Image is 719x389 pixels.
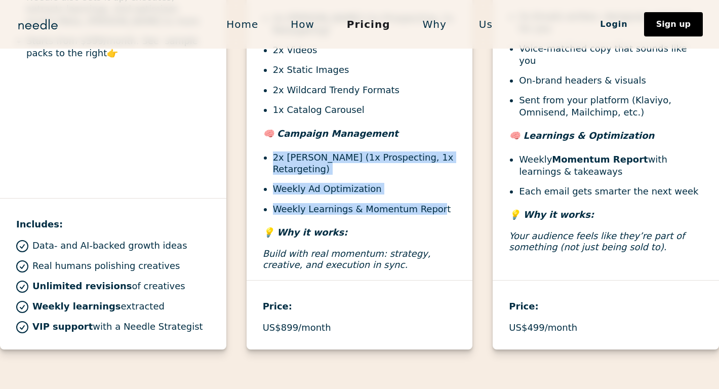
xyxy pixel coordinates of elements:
em: 🧠 Campaign Management [263,128,398,139]
a: Home [210,14,274,35]
li: Weekly Learnings & Momentum Report [273,203,457,215]
strong: VIP support [32,321,93,332]
p: Data- and AI-backed growth ideas [32,240,187,251]
li: Weekly Ad Optimization [273,183,457,194]
p: with a Needle Strategist [32,321,203,332]
a: Us [463,14,509,35]
li: Sent from your platform (Klaviyo, Omnisend, Mailchimp, etc.) [519,94,703,118]
p: extracted [32,301,165,312]
li: Weekly with learnings & takeaways [519,153,703,177]
p: of creatives [32,281,185,292]
h4: Price: [263,297,457,316]
strong: Momentum Report [552,154,648,165]
h4: Price: [509,297,703,316]
p: Real humans polishing creatives [32,260,180,271]
em: Your audience feels like they’re part of something (not just being sold to). [509,230,685,252]
li: Each email gets smarter the next week [519,185,703,197]
a: Pricing [331,14,407,35]
em: 💡 Why it works: [263,227,348,238]
a: How [274,14,331,35]
a: Login [584,16,644,33]
li: 2x Static Images [273,64,457,75]
em: 💡 Why it works: [509,209,594,220]
em: Build with real momentum: strategy, creative, and execution in sync. [263,248,431,270]
a: Why [407,14,463,35]
li: 2x Videos [273,44,457,56]
li: Voice-matched copy that sounds like you [519,43,703,66]
li: 2x Wildcard Trendy Formats [273,84,457,96]
li: 1x Catalog Carousel [273,104,457,115]
div: Sign up [656,20,691,28]
h4: Includes: [16,215,210,234]
a: Sign up [644,12,703,36]
li: 2x [PERSON_NAME] (1x Prospecting, 1x Retargeting) [273,151,457,175]
p: US$499/month [509,322,577,333]
strong: Weekly learnings [32,301,121,312]
li: On-brand headers & visuals [519,74,703,86]
strong: 👉 [107,48,118,58]
em: 🧠 Learnings & Optimization [509,130,654,141]
p: US$899/month [263,322,331,333]
strong: Unlimited revisions [32,281,132,291]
